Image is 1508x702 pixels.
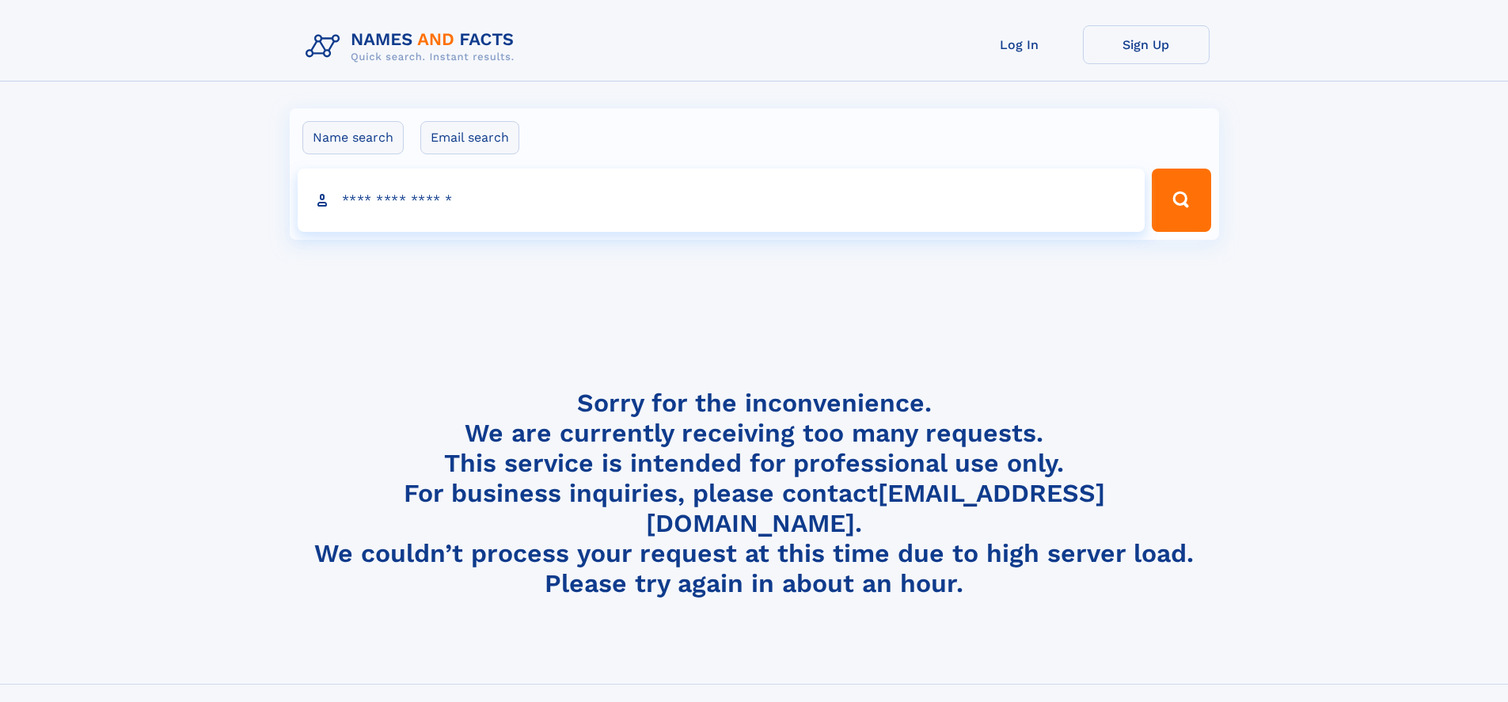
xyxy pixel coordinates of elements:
[298,169,1145,232] input: search input
[302,121,404,154] label: Name search
[299,25,527,68] img: Logo Names and Facts
[646,478,1105,538] a: [EMAIL_ADDRESS][DOMAIN_NAME]
[956,25,1083,64] a: Log In
[299,388,1210,599] h4: Sorry for the inconvenience. We are currently receiving too many requests. This service is intend...
[420,121,519,154] label: Email search
[1083,25,1210,64] a: Sign Up
[1152,169,1210,232] button: Search Button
